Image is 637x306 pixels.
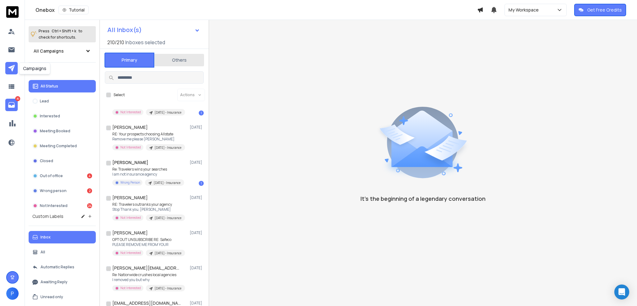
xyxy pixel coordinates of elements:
h1: [PERSON_NAME] [112,124,148,130]
p: Not Interested [120,110,141,115]
button: Automatic Replies [29,261,96,273]
p: Interested [40,114,60,119]
p: Awaiting Reply [40,280,67,285]
button: Interested [29,110,96,122]
h1: [PERSON_NAME] [112,159,148,166]
button: Primary [105,53,154,68]
p: Unread only [40,294,63,299]
p: All Status [40,84,58,89]
p: Press to check for shortcuts. [39,28,82,40]
button: Closed [29,155,96,167]
button: Out of office4 [29,170,96,182]
p: Wrong person [40,188,67,193]
label: Select [114,92,125,97]
p: RE: Travelers outranks your agency [112,202,185,207]
span: Ctrl + Shift + k [51,27,77,35]
p: [DATE] [190,301,204,306]
p: Not Interested [120,145,141,150]
p: Remove me please [PERSON_NAME] [112,137,185,142]
p: Inbox [40,235,51,240]
p: Not Interested [40,203,67,208]
h3: Custom Labels [32,213,63,219]
p: [DATE] [190,195,204,200]
p: [DATE] [190,125,204,130]
p: All [40,250,45,255]
button: Meeting Booked [29,125,96,137]
a: 30 [5,99,18,111]
p: [DATE] [190,160,204,165]
p: OPT OUT UNSUBSCRIBE RE: Safeco [112,237,185,242]
p: My Workspace [509,7,541,13]
div: 1 [199,111,204,115]
div: 24 [87,203,92,208]
div: 2 [87,188,92,193]
button: Others [154,53,204,67]
button: Meeting Completed [29,140,96,152]
div: Onebox [35,6,477,14]
button: All [29,246,96,258]
h1: [PERSON_NAME][EMAIL_ADDRESS][DOMAIN_NAME] [112,265,181,271]
p: Re: Travelers wins your searches [112,167,184,172]
button: P [6,287,19,300]
p: Lead [40,99,49,104]
p: 30 [15,96,20,101]
button: Lead [29,95,96,107]
button: Inbox [29,231,96,243]
p: Wrong Person [120,180,140,185]
p: Closed [40,158,53,163]
p: I am not insurance agency [112,172,184,177]
p: Out of office [40,173,63,178]
p: [DATE] - Insurance [155,216,181,220]
h1: All Campaigns [34,48,64,54]
p: Stop Thank you, [PERSON_NAME] [112,207,185,212]
button: Awaiting Reply [29,276,96,288]
h1: [PERSON_NAME] [112,230,148,236]
button: All Inbox(s) [102,24,205,36]
button: Unread only [29,291,96,303]
p: Automatic Replies [40,265,74,270]
div: Open Intercom Messenger [614,285,629,299]
p: [DATE] - Insurance [155,286,181,291]
button: Not Interested24 [29,200,96,212]
p: PLEASE REMOVE ME FROM YOUR [112,242,185,247]
p: [DATE] [190,230,204,235]
p: [DATE] - Insurance [155,110,181,115]
p: Not Interested [120,286,141,290]
p: It’s the beginning of a legendary conversation [360,194,486,203]
p: Get Free Credits [587,7,622,13]
div: 1 [199,181,204,186]
p: [DATE] - Insurance [155,145,181,150]
div: 4 [87,173,92,178]
h1: All Inbox(s) [107,27,142,33]
p: Not Interested [120,251,141,255]
p: Not Interested [120,215,141,220]
p: I removed you but why [112,277,185,282]
div: Campaigns [19,63,50,74]
p: Meeting Booked [40,129,70,134]
p: Re: Nationwide crushes local agencies [112,272,185,277]
p: RE: Your prospects choosing Allstate [112,132,185,137]
button: All Status [29,80,96,92]
p: Meeting Completed [40,144,77,148]
button: Tutorial [58,6,89,14]
span: 210 / 210 [107,39,124,46]
p: [DATE] [190,266,204,271]
button: Get Free Credits [574,4,626,16]
p: [DATE] - Insurance [155,251,181,256]
button: Wrong person2 [29,185,96,197]
h1: [PERSON_NAME] [112,195,148,201]
button: All Campaigns [29,45,96,57]
h3: Inboxes selected [125,39,165,46]
h3: Filters [29,68,96,76]
p: [DATE] - Insurance [154,181,180,185]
